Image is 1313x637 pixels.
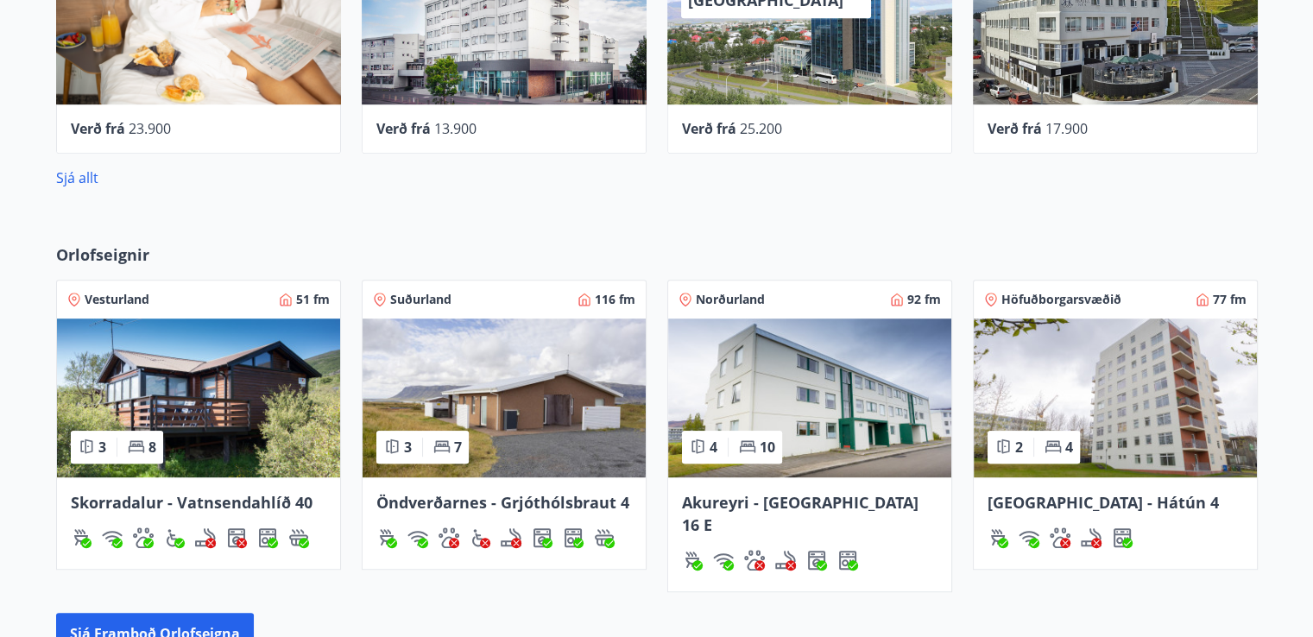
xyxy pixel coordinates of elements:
[376,492,629,513] span: Öndverðarnes - Grjóthólsbraut 4
[988,492,1219,513] span: [GEOGRAPHIC_DATA] - Hátún 4
[837,550,858,571] div: Uppþvottavél
[376,527,397,548] img: ZXjrS3QKesehq6nQAPjaRuRTI364z8ohTALB4wBr.svg
[454,438,462,457] span: 7
[470,527,490,548] img: 8IYIKVZQyRlUC6HQIIUSdjpPGRncJsz2RzLgWvp4.svg
[164,527,185,548] div: Aðgengi fyrir hjólastól
[407,527,428,548] img: HJRyFFsYp6qjeUYhR4dAD8CaCEsnIFYZ05miwXoh.svg
[1015,438,1023,457] span: 2
[1019,527,1039,548] img: HJRyFFsYp6qjeUYhR4dAD8CaCEsnIFYZ05miwXoh.svg
[806,550,827,571] div: Þvottavél
[56,168,98,187] a: Sjá allt
[1045,119,1088,138] span: 17.900
[71,527,92,548] img: ZXjrS3QKesehq6nQAPjaRuRTI364z8ohTALB4wBr.svg
[71,527,92,548] div: Gasgrill
[226,527,247,548] img: Dl16BY4EX9PAW649lg1C3oBuIaAsR6QVDQBO2cTm.svg
[501,527,521,548] div: Reykingar / Vape
[682,550,703,571] div: Gasgrill
[439,527,459,548] div: Gæludýr
[907,291,941,308] span: 92 fm
[775,550,796,571] img: QNIUl6Cv9L9rHgMXwuzGLuiJOj7RKqxk9mBFPqjq.svg
[532,527,552,548] img: Dl16BY4EX9PAW649lg1C3oBuIaAsR6QVDQBO2cTm.svg
[1112,527,1133,548] img: 7hj2GulIrg6h11dFIpsIzg8Ak2vZaScVwTihwv8g.svg
[257,527,278,548] div: Uppþvottavél
[407,527,428,548] div: Þráðlaust net
[501,527,521,548] img: QNIUl6Cv9L9rHgMXwuzGLuiJOj7RKqxk9mBFPqjq.svg
[98,438,106,457] span: 3
[1112,527,1133,548] div: Uppþvottavél
[288,527,309,548] div: Heitur pottur
[837,550,858,571] img: 7hj2GulIrg6h11dFIpsIzg8Ak2vZaScVwTihwv8g.svg
[988,527,1008,548] div: Gasgrill
[1065,438,1073,457] span: 4
[1001,291,1121,308] span: Höfuðborgarsvæðið
[148,438,156,457] span: 8
[563,527,584,548] div: Uppþvottavél
[376,527,397,548] div: Gasgrill
[696,291,765,308] span: Norðurland
[296,291,330,308] span: 51 fm
[1019,527,1039,548] div: Þráðlaust net
[434,119,477,138] span: 13.900
[133,527,154,548] img: pxcaIm5dSOV3FS4whs1soiYWTwFQvksT25a9J10C.svg
[226,527,247,548] div: Þvottavél
[404,438,412,457] span: 3
[744,550,765,571] img: pxcaIm5dSOV3FS4whs1soiYWTwFQvksT25a9J10C.svg
[668,318,951,477] img: Paella dish
[288,527,309,548] img: h89QDIuHlAdpqTriuIvuEWkTH976fOgBEOOeu1mi.svg
[1050,527,1070,548] img: pxcaIm5dSOV3FS4whs1soiYWTwFQvksT25a9J10C.svg
[988,527,1008,548] img: ZXjrS3QKesehq6nQAPjaRuRTI364z8ohTALB4wBr.svg
[71,119,125,138] span: Verð frá
[713,550,734,571] img: HJRyFFsYp6qjeUYhR4dAD8CaCEsnIFYZ05miwXoh.svg
[710,438,717,457] span: 4
[775,550,796,571] div: Reykingar / Vape
[744,550,765,571] div: Gæludýr
[470,527,490,548] div: Aðgengi fyrir hjólastól
[439,527,459,548] img: pxcaIm5dSOV3FS4whs1soiYWTwFQvksT25a9J10C.svg
[595,291,635,308] span: 116 fm
[164,527,185,548] img: 8IYIKVZQyRlUC6HQIIUSdjpPGRncJsz2RzLgWvp4.svg
[682,550,703,571] img: ZXjrS3QKesehq6nQAPjaRuRTI364z8ohTALB4wBr.svg
[760,438,775,457] span: 10
[682,119,736,138] span: Verð frá
[594,527,615,548] img: h89QDIuHlAdpqTriuIvuEWkTH976fOgBEOOeu1mi.svg
[988,119,1042,138] span: Verð frá
[532,527,552,548] div: Þvottavél
[195,527,216,548] div: Reykingar / Vape
[1213,291,1247,308] span: 77 fm
[713,550,734,571] div: Þráðlaust net
[1081,527,1102,548] div: Reykingar / Vape
[57,318,340,477] img: Paella dish
[71,492,312,513] span: Skorradalur - Vatnsendahlíð 40
[102,527,123,548] div: Þráðlaust net
[594,527,615,548] div: Heitur pottur
[129,119,171,138] span: 23.900
[195,527,216,548] img: QNIUl6Cv9L9rHgMXwuzGLuiJOj7RKqxk9mBFPqjq.svg
[740,119,782,138] span: 25.200
[102,527,123,548] img: HJRyFFsYp6qjeUYhR4dAD8CaCEsnIFYZ05miwXoh.svg
[363,318,646,477] img: Paella dish
[390,291,451,308] span: Suðurland
[257,527,278,548] img: 7hj2GulIrg6h11dFIpsIzg8Ak2vZaScVwTihwv8g.svg
[56,243,149,266] span: Orlofseignir
[1081,527,1102,548] img: QNIUl6Cv9L9rHgMXwuzGLuiJOj7RKqxk9mBFPqjq.svg
[85,291,149,308] span: Vesturland
[133,527,154,548] div: Gæludýr
[376,119,431,138] span: Verð frá
[563,527,584,548] img: 7hj2GulIrg6h11dFIpsIzg8Ak2vZaScVwTihwv8g.svg
[682,492,918,535] span: Akureyri - [GEOGRAPHIC_DATA] 16 E
[806,550,827,571] img: Dl16BY4EX9PAW649lg1C3oBuIaAsR6QVDQBO2cTm.svg
[974,318,1257,477] img: Paella dish
[1050,527,1070,548] div: Gæludýr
